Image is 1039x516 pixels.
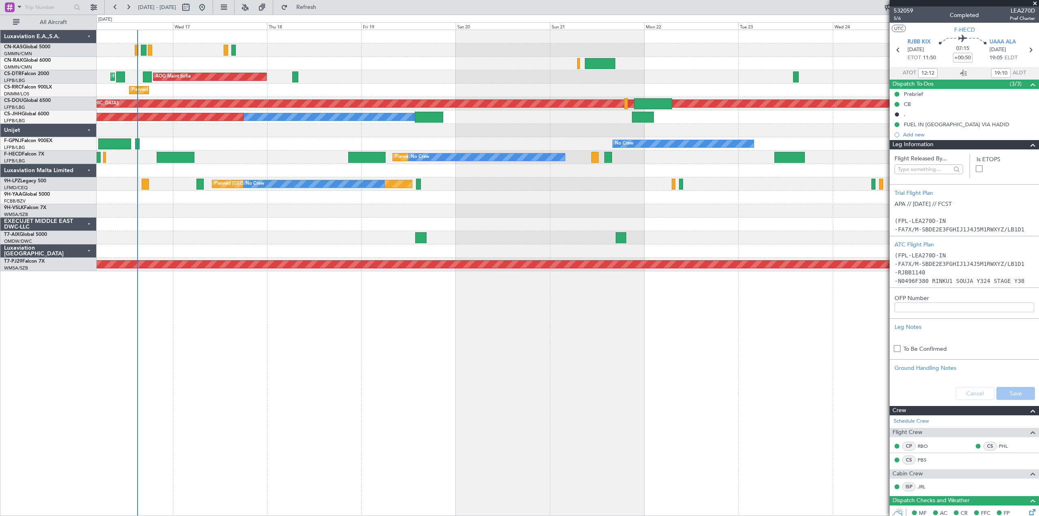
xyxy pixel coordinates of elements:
span: 9H-VSLK [4,205,24,210]
a: PBS [918,456,936,464]
div: Planned Maint [GEOGRAPHIC_DATA] ([GEOGRAPHIC_DATA]) [395,151,523,163]
button: All Aircraft [9,16,88,29]
span: CS-DOU [4,98,23,103]
code: -FA7X/M-SBDE2E3FGHIJ1J4J5M1RWXYZ/LB1D1 [895,261,1024,267]
span: ALDT [1013,69,1026,77]
button: Refresh [277,1,326,14]
input: --:-- [991,68,1011,78]
span: 5/6 [894,15,913,22]
div: [DATE] [98,16,112,23]
a: T7-AIXGlobal 5000 [4,232,47,237]
div: FUEL IN [GEOGRAPHIC_DATA] VIA HADID [904,121,1009,128]
a: CN-RAKGlobal 6000 [4,58,51,63]
div: No Crew [246,178,264,190]
a: LFMD/CEQ [4,185,28,191]
div: Planned Maint [GEOGRAPHIC_DATA] ([GEOGRAPHIC_DATA]) [131,84,259,96]
span: All Aircraft [21,19,86,25]
span: 19:05 [989,54,1002,62]
code: -RJBB1140 [895,269,925,276]
span: LEA270D [1010,6,1035,15]
span: Dispatch Checks and Weather [892,496,970,505]
span: Leg Information [892,140,933,149]
a: F-GPNJFalcon 900EX [4,138,52,143]
span: Crew [892,406,906,415]
span: Refresh [289,4,323,10]
a: WMSA/SZB [4,212,28,218]
span: Dispatch To-Dos [892,80,933,89]
a: Schedule Crew [894,417,929,425]
div: ATC Flight Plan [895,240,1034,249]
div: AOG Maint Sofia [155,71,191,83]
span: T7-PJ29 [4,259,22,264]
div: Planned [GEOGRAPHIC_DATA] ([GEOGRAPHIC_DATA]) [214,178,329,190]
div: Thu 18 [267,22,361,30]
a: DNMM/LOS [4,91,29,97]
label: OFP Number [895,294,1034,302]
a: FCBB/BZV [4,198,26,204]
span: F-GPNJ [4,138,22,143]
a: LFPB/LBG [4,78,25,84]
a: OMDW/DWC [4,238,32,244]
div: Leg Notes [895,323,1034,331]
span: CN-KAS [4,45,23,50]
button: UTC [892,25,906,32]
div: CS [902,456,916,464]
code: -N0496F380 RINKU1 SOUJA Y324 STAGE Y38 [PERSON_NAME] G585 SEL G597 [895,278,1024,293]
span: 9H-YAA [4,192,22,197]
span: ETOT [908,54,921,62]
a: CS-DTRFalcon 2000 [4,71,49,76]
div: Prebrief [904,91,923,97]
a: F-HECDFalcon 7X [4,152,44,157]
span: [DATE] - [DATE] [138,4,176,11]
div: Completed [950,11,979,19]
a: LFPB/LBG [4,145,25,151]
div: Wed 24 [833,22,927,30]
div: Tue 16 [79,22,173,30]
a: LFPB/LBG [4,118,25,124]
a: T7-PJ29Falcon 7X [4,259,45,264]
span: 07:15 [956,45,969,53]
a: JRL [918,483,936,490]
span: Flight Released By... [895,154,963,163]
div: Fri 19 [361,22,455,30]
a: 9H-YAAGlobal 5000 [4,192,50,197]
div: . [904,111,905,118]
span: CS-DTR [4,71,22,76]
span: ELDT [1005,54,1017,62]
span: F-HECD [4,152,22,157]
span: Pref Charter [1010,15,1035,22]
div: Wed 17 [173,22,267,30]
span: CS-RRC [4,85,22,90]
span: Cabin Crew [892,469,923,479]
div: Trial Flight Plan [895,189,1034,197]
a: LFPB/LBG [4,104,25,110]
span: ATOT [903,69,916,77]
a: CS-RRCFalcon 900LX [4,85,52,90]
p: APA // [DATE] // FCST [895,200,1034,208]
div: ISP [902,482,916,491]
span: T7-AIX [4,232,19,237]
label: To Be Confirmed [903,345,947,353]
div: Ground Handling Notes [895,364,1034,372]
div: Mon 22 [644,22,738,30]
span: 11:50 [923,54,936,62]
a: WMSA/SZB [4,265,28,271]
span: (3/3) [1010,80,1022,88]
div: Sat 20 [456,22,550,30]
code: -FA7X/M-SBDE2E3FGHIJ1J4J5M1RWXYZ/LB1D1 [895,226,1024,233]
div: Tue 23 [738,22,832,30]
a: CN-KASGlobal 5000 [4,45,50,50]
span: RJBB KIX [908,38,931,46]
span: [DATE] [989,46,1006,54]
a: LFPB/LBG [4,158,25,164]
span: CN-RAK [4,58,23,63]
a: 9H-VSLKFalcon 7X [4,205,46,210]
a: 9H-LPZLegacy 500 [4,179,46,184]
div: Sun 21 [550,22,644,30]
div: Planned Maint Sofia [113,71,154,83]
a: RBO [918,443,936,450]
span: Flight Crew [892,428,923,437]
div: CB [904,101,911,108]
div: Add new [903,131,1035,138]
input: --:-- [918,68,938,78]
